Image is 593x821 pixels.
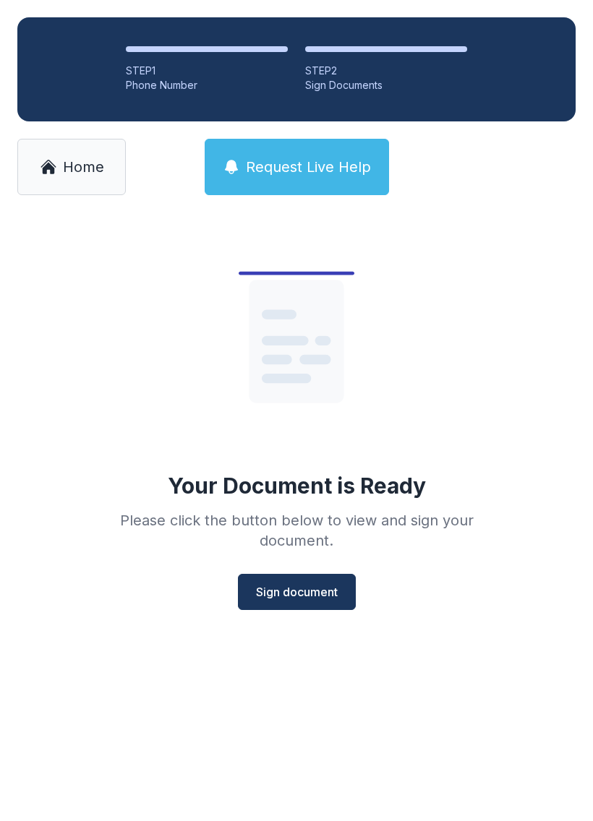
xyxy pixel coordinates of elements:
div: Sign Documents [305,78,467,93]
span: Request Live Help [246,157,371,177]
div: Please click the button below to view and sign your document. [88,510,505,551]
div: Your Document is Ready [168,473,426,499]
span: Home [63,157,104,177]
div: Phone Number [126,78,288,93]
div: STEP 1 [126,64,288,78]
span: Sign document [256,583,338,601]
div: STEP 2 [305,64,467,78]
